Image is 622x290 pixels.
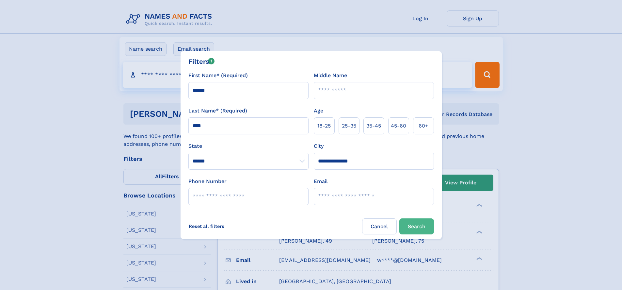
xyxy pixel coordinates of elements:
[188,107,247,115] label: Last Name* (Required)
[188,57,215,66] div: Filters
[362,218,397,234] label: Cancel
[342,122,356,130] span: 25‑35
[314,72,347,79] label: Middle Name
[188,178,227,185] label: Phone Number
[419,122,428,130] span: 60+
[314,178,328,185] label: Email
[188,72,248,79] label: First Name* (Required)
[314,107,323,115] label: Age
[184,218,229,234] label: Reset all filters
[317,122,331,130] span: 18‑25
[399,218,434,234] button: Search
[366,122,381,130] span: 35‑45
[188,142,309,150] label: State
[391,122,406,130] span: 45‑60
[314,142,324,150] label: City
